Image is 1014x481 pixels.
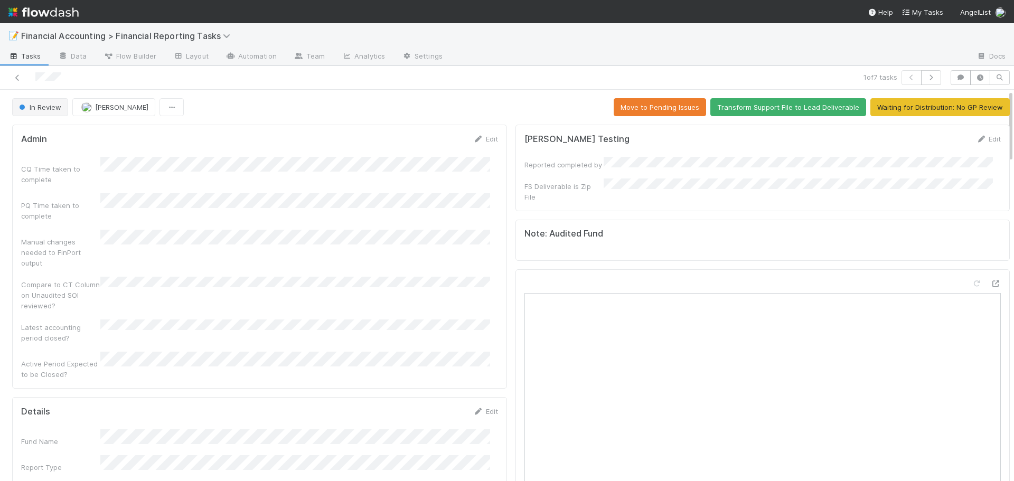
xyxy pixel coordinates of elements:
[8,3,79,21] img: logo-inverted-e16ddd16eac7371096b0.svg
[473,407,498,416] a: Edit
[21,200,100,221] div: PQ Time taken to complete
[333,49,393,65] a: Analytics
[710,98,866,116] button: Transform Support File to Lead Deliverable
[21,31,236,41] span: Financial Accounting > Financial Reporting Tasks
[870,98,1010,116] button: Waiting for Distribution: No GP Review
[50,49,95,65] a: Data
[21,407,50,417] h5: Details
[104,51,156,61] span: Flow Builder
[902,8,943,16] span: My Tasks
[95,49,165,65] a: Flow Builder
[524,159,604,170] div: Reported completed by
[21,322,100,343] div: Latest accounting period closed?
[8,51,41,61] span: Tasks
[12,98,68,116] button: In Review
[868,7,893,17] div: Help
[524,181,604,202] div: FS Deliverable is Zip File
[473,135,498,143] a: Edit
[524,134,630,145] h5: [PERSON_NAME] Testing
[165,49,217,65] a: Layout
[21,279,100,311] div: Compare to CT Column on Unaudited SOI reviewed?
[17,103,61,111] span: In Review
[81,102,92,112] img: avatar_030f5503-c087-43c2-95d1-dd8963b2926c.png
[902,7,943,17] a: My Tasks
[217,49,285,65] a: Automation
[21,134,47,145] h5: Admin
[285,49,333,65] a: Team
[21,462,100,473] div: Report Type
[976,135,1001,143] a: Edit
[8,31,19,40] span: 📝
[863,72,897,82] span: 1 of 7 tasks
[393,49,451,65] a: Settings
[72,98,155,116] button: [PERSON_NAME]
[21,359,100,380] div: Active Period Expected to be Closed?
[21,237,100,268] div: Manual changes needed to FinPort output
[960,8,991,16] span: AngelList
[995,7,1006,18] img: avatar_030f5503-c087-43c2-95d1-dd8963b2926c.png
[21,164,100,185] div: CQ Time taken to complete
[21,436,100,447] div: Fund Name
[968,49,1014,65] a: Docs
[95,103,148,111] span: [PERSON_NAME]
[614,98,706,116] button: Move to Pending Issues
[524,229,1001,239] h5: Note: Audited Fund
